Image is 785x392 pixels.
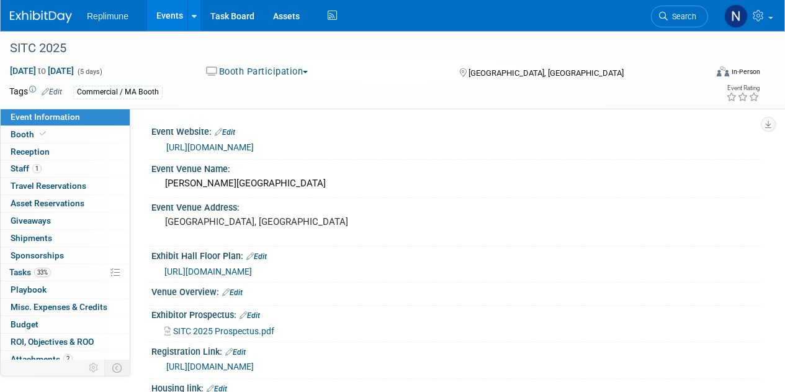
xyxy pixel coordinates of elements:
[83,360,105,376] td: Personalize Event Tab Strip
[225,348,246,357] a: Edit
[11,250,64,260] span: Sponsorships
[11,112,80,122] span: Event Information
[9,85,62,99] td: Tags
[161,174,751,193] div: [PERSON_NAME][GEOGRAPHIC_DATA]
[726,85,760,91] div: Event Rating
[1,126,130,143] a: Booth
[1,264,130,281] a: Tasks33%
[36,66,48,76] span: to
[222,288,243,297] a: Edit
[151,283,760,299] div: Venue Overview:
[164,267,252,276] a: [URL][DOMAIN_NAME]
[469,68,624,78] span: [GEOGRAPHIC_DATA], [GEOGRAPHIC_DATA]
[1,230,130,247] a: Shipments
[11,233,52,243] span: Shipments
[42,88,62,96] a: Edit
[202,65,313,78] button: Booth Participation
[1,299,130,316] a: Misc. Expenses & Credits
[166,142,254,152] a: [URL][DOMAIN_NAME]
[151,160,760,175] div: Event Venue Name:
[1,351,130,368] a: Attachments2
[1,178,130,194] a: Travel Reservations
[63,354,73,363] span: 2
[34,268,51,277] span: 33%
[11,198,84,208] span: Asset Reservations
[650,65,760,83] div: Event Format
[240,311,260,320] a: Edit
[1,195,130,212] a: Asset Reservations
[11,302,107,312] span: Misc. Expenses & Credits
[10,11,72,23] img: ExhibitDay
[1,247,130,264] a: Sponsorships
[165,216,392,227] pre: [GEOGRAPHIC_DATA], [GEOGRAPHIC_DATA]
[166,362,254,371] a: [URL][DOMAIN_NAME]
[11,129,48,139] span: Booth
[651,6,708,27] a: Search
[11,354,73,364] span: Attachments
[32,164,42,173] span: 1
[73,86,163,99] div: Commercial / MA Booth
[151,306,760,322] div: Exhibitor Prospectus:
[731,67,760,76] div: In-Person
[151,198,760,214] div: Event Venue Address:
[11,319,38,329] span: Budget
[1,316,130,333] a: Budget
[246,252,267,261] a: Edit
[164,326,274,336] a: SITC 2025 Prospectus.pdf
[40,130,46,137] i: Booth reservation complete
[105,360,130,376] td: Toggle Event Tabs
[724,4,748,28] img: Nicole Schaeffner
[87,11,128,21] span: Replimune
[76,68,102,76] span: (5 days)
[151,247,760,263] div: Exhibit Hall Floor Plan:
[1,212,130,229] a: Giveaways
[1,160,130,177] a: Staff1
[11,337,94,347] span: ROI, Objectives & ROO
[1,109,130,125] a: Event Information
[11,181,86,191] span: Travel Reservations
[215,128,235,137] a: Edit
[1,334,130,350] a: ROI, Objectives & ROO
[717,66,729,76] img: Format-Inperson.png
[9,267,51,277] span: Tasks
[151,122,760,139] div: Event Website:
[173,326,274,336] span: SITC 2025 Prospectus.pdf
[151,342,760,358] div: Registration Link:
[11,216,51,226] span: Giveaways
[1,144,130,160] a: Reception
[6,37,696,60] div: SITC 2025
[11,285,47,294] span: Playbook
[1,281,130,298] a: Playbook
[11,163,42,173] span: Staff
[668,12,696,21] span: Search
[9,65,74,76] span: [DATE] [DATE]
[11,147,50,157] span: Reception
